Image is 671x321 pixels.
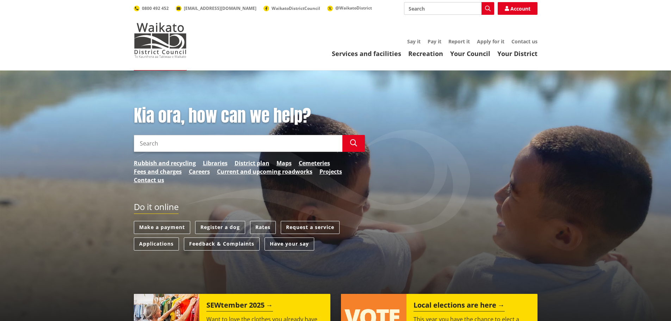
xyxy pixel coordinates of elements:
a: Feedback & Complaints [184,237,260,251]
a: Have your say [265,237,314,251]
a: Current and upcoming roadworks [217,167,312,176]
a: Request a service [281,221,340,234]
a: Libraries [203,159,228,167]
a: District plan [235,159,269,167]
a: Applications [134,237,179,251]
a: WaikatoDistrictCouncil [263,5,320,11]
a: Rubbish and recycling [134,159,196,167]
a: Your District [497,49,538,58]
input: Search input [134,135,342,152]
img: Waikato District Council - Te Kaunihera aa Takiwaa o Waikato [134,23,187,58]
a: Say it [407,38,421,45]
a: Careers [189,167,210,176]
a: Rates [250,221,276,234]
h2: Do it online [134,202,179,214]
span: @WaikatoDistrict [335,5,372,11]
input: Search input [404,2,494,15]
a: 0800 492 452 [134,5,169,11]
a: Maps [277,159,292,167]
a: Your Council [450,49,490,58]
a: Pay it [428,38,441,45]
a: @WaikatoDistrict [327,5,372,11]
span: [EMAIL_ADDRESS][DOMAIN_NAME] [184,5,256,11]
span: WaikatoDistrictCouncil [272,5,320,11]
h2: SEWtember 2025 [206,301,273,311]
a: Cemeteries [299,159,330,167]
a: [EMAIL_ADDRESS][DOMAIN_NAME] [176,5,256,11]
a: Contact us [511,38,538,45]
a: Contact us [134,176,164,184]
h1: Kia ora, how can we help? [134,106,365,126]
a: Recreation [408,49,443,58]
a: Make a payment [134,221,190,234]
a: Register a dog [195,221,245,234]
span: 0800 492 452 [142,5,169,11]
a: Services and facilities [332,49,401,58]
a: Report it [448,38,470,45]
h2: Local elections are here [414,301,505,311]
a: Fees and charges [134,167,182,176]
a: Apply for it [477,38,504,45]
a: Account [498,2,538,15]
a: Projects [319,167,342,176]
